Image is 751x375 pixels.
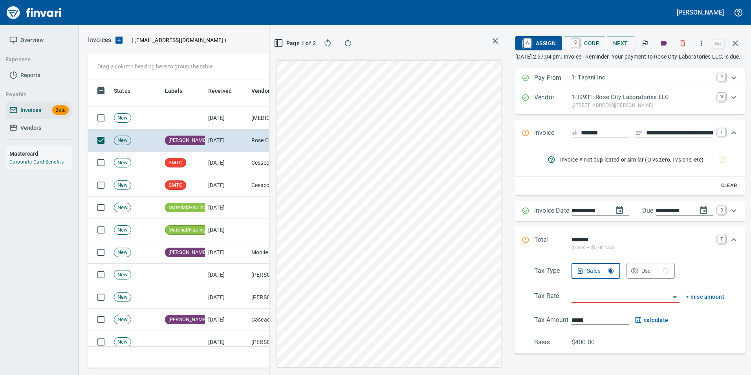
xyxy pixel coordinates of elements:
[571,244,713,252] p: (basis + $0.00 tax)
[534,206,571,216] p: Invoice Date
[208,86,242,96] span: Click to Sort
[114,338,131,346] span: New
[165,159,186,167] span: SMTC
[205,107,248,129] td: [DATE]
[655,35,672,52] button: Labels
[524,39,531,47] a: A
[515,227,745,260] div: Expand
[515,88,745,114] div: Expand
[20,35,44,45] span: Overview
[677,8,724,17] h5: [PERSON_NAME]
[114,114,131,122] span: New
[534,266,571,279] p: Tax Type
[248,174,327,197] td: Cessco Inc (1-10167)
[5,90,65,99] span: Payable
[571,128,578,138] svg: Invoice number
[718,128,725,136] a: I
[165,86,182,96] span: Labels
[205,152,248,174] td: [DATE]
[515,260,745,354] div: Expand
[635,315,669,325] span: calculate
[694,201,713,220] button: change due date
[205,264,248,286] td: [DATE]
[635,129,643,137] svg: Invoice description
[712,39,724,48] a: esc
[114,137,131,144] span: New
[52,106,69,115] span: Beta
[5,3,64,22] img: Finvari
[127,36,226,44] p: ( )
[570,37,599,50] span: Code
[248,241,327,264] td: Mobile Modular Management Corporation (1-38120)
[205,219,248,241] td: [DATE]
[515,68,745,88] div: Expand
[522,37,556,50] span: Assign
[9,159,64,165] a: Corporate Card Benefits
[251,86,298,96] span: Click to Sort
[534,315,571,325] p: Tax Amount
[205,286,248,309] td: [DATE]
[208,86,232,96] span: Received
[541,149,738,170] nav: rules from agents
[534,291,571,303] p: Tax Rate
[248,264,327,286] td: [PERSON_NAME] <[EMAIL_ADDRESS][DOMAIN_NAME]>
[114,204,131,211] span: New
[114,316,131,324] span: New
[610,201,629,220] button: change date
[114,86,130,96] span: Status
[165,249,210,256] span: [PERSON_NAME]
[248,152,327,174] td: Cessco Inc (1-10167)
[20,105,41,115] span: Invoices
[205,129,248,152] td: [DATE]
[205,309,248,331] td: [DATE]
[718,93,725,101] a: V
[718,73,725,81] a: P
[279,39,312,48] span: Page 1 of 2
[165,226,209,234] span: Material/Hauling
[114,294,131,301] span: New
[114,249,131,256] span: New
[9,149,72,158] h6: Mastercard
[5,55,65,64] span: Expenses
[165,316,210,324] span: [PERSON_NAME]
[114,182,131,189] span: New
[248,286,327,309] td: [PERSON_NAME] <[EMAIL_ADDRESS][DOMAIN_NAME]>
[248,331,327,353] td: [PERSON_NAME] <[EMAIL_ADDRESS][DOMAIN_NAME]>
[165,137,210,144] span: [PERSON_NAME]
[20,123,41,133] span: Vendors
[114,271,131,279] span: New
[534,235,571,252] p: Total
[88,35,111,45] nav: breadcrumb
[607,36,634,51] button: Next Invoice
[571,93,713,102] p: 1-39931: Rose City Laboratories LLC
[718,181,740,190] span: Clear
[88,35,111,45] p: Invoices
[165,204,209,211] span: Material/Hauling
[693,35,710,52] button: More
[114,86,141,96] span: Click to Sort
[165,182,186,189] span: SMTC
[534,338,571,347] p: Basis
[515,146,745,195] div: Expand
[248,107,327,129] td: [MEDICAL_DATA] INC (1-10480)
[248,309,327,331] td: Cascade Geosynthetics (1-30570)
[642,206,680,215] p: Due
[205,174,248,197] td: [DATE]
[515,53,745,61] p: [DATE] 2:57:04 pm. Invoice - Reminder: Your payment to Rose City Laboratories LLC, is due.
[534,128,571,138] p: Invoice
[205,241,248,264] td: [DATE]
[718,206,725,214] a: D
[560,156,720,164] span: Invoice # not duplicated or similar (O vs zero, I vs one, etc)
[97,63,212,70] p: Drag a column heading here to group the table
[613,39,628,48] span: Next
[534,93,571,109] p: Vendor
[134,36,224,44] span: [EMAIL_ADDRESS][DOMAIN_NAME]
[111,35,127,45] button: Upload an Invoice
[571,102,713,110] p: [STREET_ADDRESS][PERSON_NAME]
[718,235,725,243] a: T
[205,331,248,353] td: [DATE]
[571,338,609,347] p: $400.00
[165,86,192,96] span: Click to Sort
[571,73,713,82] p: 1: Tapani Inc.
